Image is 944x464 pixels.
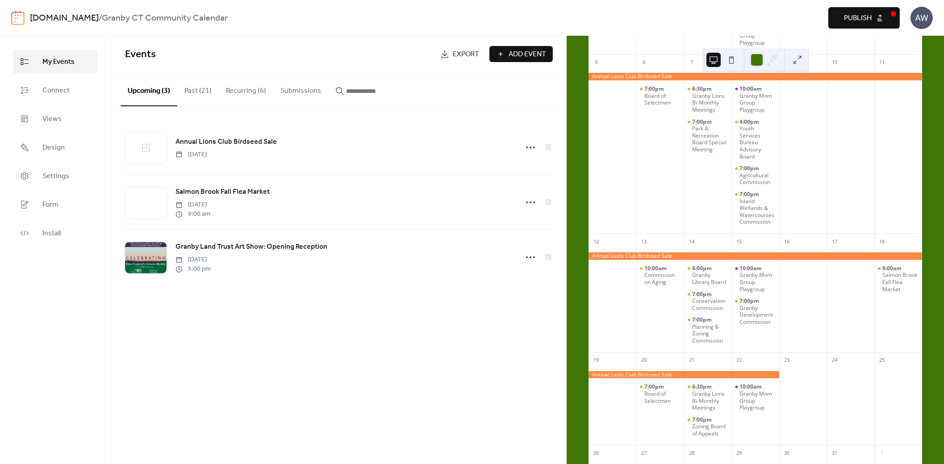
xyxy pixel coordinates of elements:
span: Views [42,114,62,125]
div: Planning & Zoning Commission [684,316,732,344]
div: Salmon Brook Fall Flea Market [882,272,919,293]
span: 6:00pm [692,265,713,272]
span: Publish [844,13,872,24]
span: Form [42,200,58,210]
span: 10:00am [739,85,763,92]
span: Settings [42,171,69,182]
div: 17 [830,237,840,247]
div: 12 [591,237,601,247]
button: Upcoming (3) [121,72,177,106]
span: 10:00am [739,265,763,272]
a: Salmon Brook Fall Flea Market [175,186,270,198]
div: Annual Lions Club Birdseed Sale [589,371,779,379]
a: Settings [13,164,98,188]
button: Submissions [273,72,328,105]
div: Youth Services Bureau Advisory Board [731,118,779,160]
div: Granby Mom Group Playgroup [731,85,779,113]
a: Annual Lions Club Birdseed Sale [175,136,277,148]
div: 1 [877,448,887,458]
div: Board of Selectmen [636,383,684,404]
div: 28 [687,448,697,458]
button: Publish [828,7,900,29]
div: Granby Mom Group Playgroup [731,383,779,411]
button: Add Event [489,46,553,62]
b: / [99,10,102,27]
span: 7:00pm [692,416,713,423]
span: Export [453,49,479,60]
div: 30 [782,448,792,458]
div: Granby Mom Group Playgroup [731,265,779,293]
div: Granby Lions Bi-Monthly Meetings [684,383,732,411]
span: Design [42,142,65,153]
span: 10:00am [739,383,763,390]
div: Agricultural Commission [731,165,779,186]
div: Annual Lions Club Birdseed Sale [589,252,922,260]
div: 31 [830,448,840,458]
span: 6:30pm [692,383,713,390]
span: Annual Lions Club Birdseed Sale [175,137,277,147]
a: Connect [13,78,98,102]
span: 7:00pm [692,316,713,323]
a: [DOMAIN_NAME] [30,10,99,27]
div: Board of Selectmen [636,85,684,106]
div: 23 [782,355,792,365]
span: [DATE] [175,255,211,264]
div: 14 [687,237,697,247]
button: Past (21) [177,72,219,105]
div: Zoning Board of Appeals [692,423,728,437]
div: Granby Development Commission [739,305,776,326]
div: 10 [830,57,840,67]
span: [DATE] [175,150,207,159]
div: Granby Lions Bi-Monthly Meetings [692,92,728,113]
a: Form [13,192,98,217]
div: 6 [639,57,649,67]
a: Views [13,107,98,131]
div: Granby Lions Bi-Monthly Meetings [684,85,732,113]
div: 24 [830,355,840,365]
div: 27 [639,448,649,458]
span: Add Event [509,49,546,60]
div: Granby Mom Group Playgroup [739,390,776,411]
div: Commission on Aging [636,265,684,286]
div: Zoning Board of Appeals [684,416,732,437]
span: 7:00pm [692,118,713,125]
div: Inland Wetlands & Watercourses Commission [739,198,776,226]
span: Connect [42,85,70,96]
a: Install [13,221,98,245]
div: Agricultural Commission [739,172,776,186]
div: 29 [734,448,744,458]
div: 18 [877,237,887,247]
img: logo [11,11,25,25]
span: 5:00 pm [175,264,211,274]
div: 13 [639,237,649,247]
div: Board of Selectmen [644,92,681,106]
a: Granby Land Trust Art Show: Opening Reception [175,241,327,253]
a: My Events [13,50,98,74]
span: Events [125,45,156,64]
div: Granby Library Board [684,265,732,286]
span: [DATE] [175,200,210,209]
a: Design [13,135,98,159]
span: 7:00pm [739,165,760,172]
div: 19 [591,355,601,365]
div: Granby Development Commission [731,297,779,325]
span: 7:00pm [739,297,760,305]
span: Install [42,228,61,239]
div: Youth Services Bureau Advisory Board [739,125,776,160]
span: 10:00am [644,265,668,272]
div: Inland Wetlands & Watercourses Commission [731,191,779,226]
b: Granby CT Community Calendar [102,10,228,27]
span: 9:00 am [175,209,210,219]
span: My Events [42,57,75,67]
div: Conservation Commission [684,291,732,312]
div: Board of Selectmen [644,390,681,404]
div: Conservation Commission [692,297,728,311]
div: Park & Recreation Board Special Meeting [684,118,732,153]
span: Salmon Brook Fall Flea Market [175,187,270,197]
div: AW [911,7,933,29]
div: Planning & Zoning Commission [692,323,728,344]
span: 7:00pm [644,85,665,92]
div: 15 [734,237,744,247]
div: 21 [687,355,697,365]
